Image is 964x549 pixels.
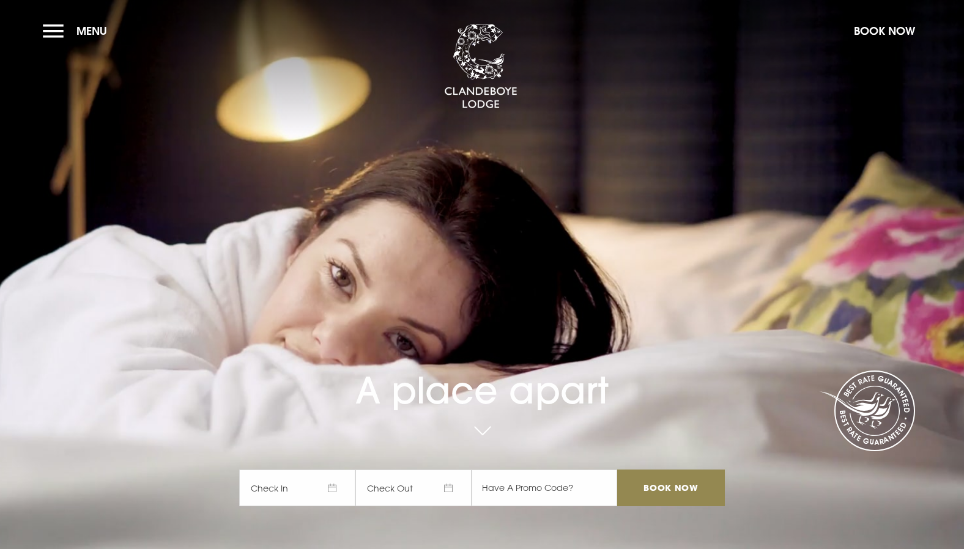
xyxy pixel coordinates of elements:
[848,18,921,44] button: Book Now
[239,470,355,506] span: Check In
[76,24,107,38] span: Menu
[239,335,725,412] h1: A place apart
[617,470,725,506] input: Book Now
[355,470,472,506] span: Check Out
[472,470,617,506] input: Have A Promo Code?
[43,18,113,44] button: Menu
[444,24,517,109] img: Clandeboye Lodge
